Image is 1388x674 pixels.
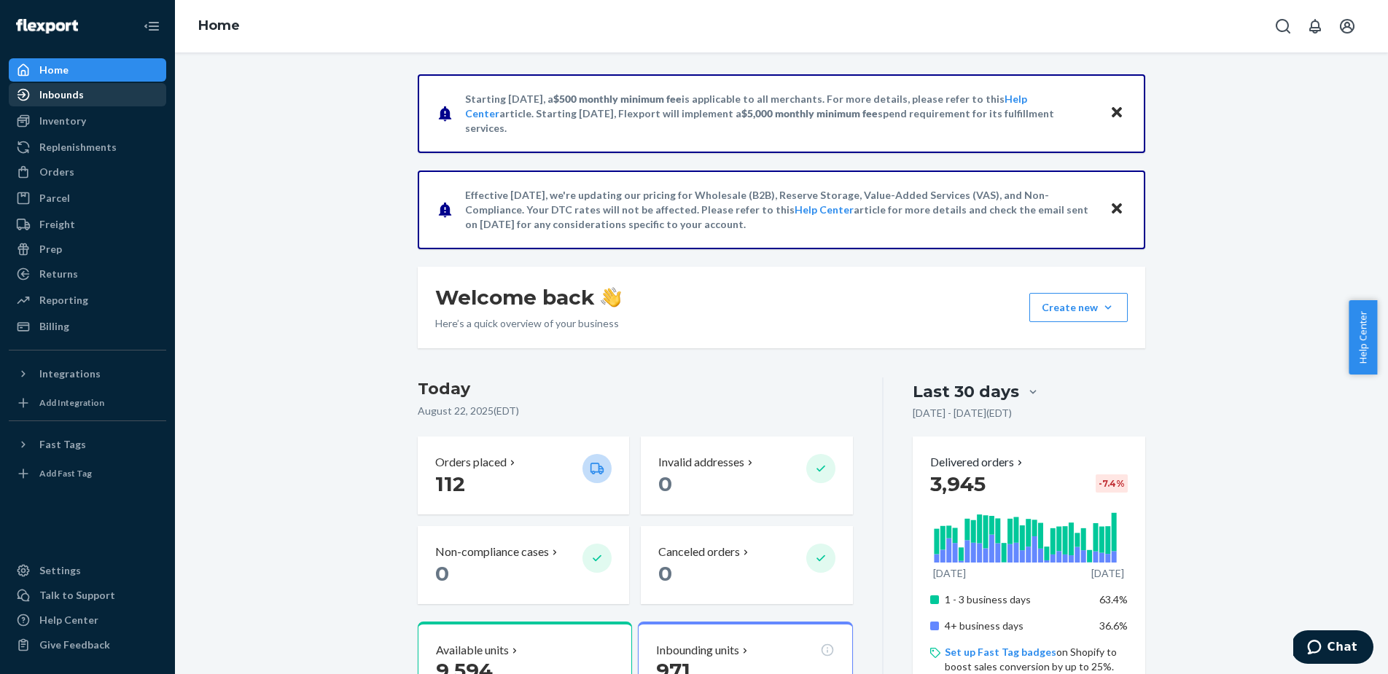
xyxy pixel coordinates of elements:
div: Home [39,63,69,77]
a: Add Integration [9,391,166,415]
a: Orders [9,160,166,184]
a: Replenishments [9,136,166,159]
div: Help Center [39,613,98,627]
a: Inbounds [9,83,166,106]
p: Orders placed [435,454,507,471]
div: Returns [39,267,78,281]
button: Non-compliance cases 0 [418,526,629,604]
p: August 22, 2025 ( EDT ) [418,404,853,418]
a: Parcel [9,187,166,210]
div: Integrations [39,367,101,381]
p: Here’s a quick overview of your business [435,316,621,331]
h1: Welcome back [435,284,621,310]
a: Home [198,17,240,34]
div: Add Fast Tag [39,467,92,479]
div: Fast Tags [39,437,86,452]
div: Inventory [39,114,86,128]
a: Reporting [9,289,166,312]
p: Effective [DATE], we're updating our pricing for Wholesale (B2B), Reserve Storage, Value-Added Se... [465,188,1096,232]
a: Help Center [9,608,166,632]
button: Orders placed 112 [418,436,629,514]
span: $500 monthly minimum fee [553,93,682,105]
div: Orders [39,165,74,179]
span: 63.4% [1099,593,1128,606]
img: Flexport logo [16,19,78,34]
a: Help Center [795,203,854,216]
div: -7.4 % [1096,474,1128,493]
div: Last 30 days [913,380,1019,403]
a: Set up Fast Tag badges [945,646,1056,658]
span: 0 [658,561,672,586]
p: Available units [436,642,509,659]
button: Fast Tags [9,433,166,456]
img: hand-wave emoji [601,287,621,307]
div: Freight [39,217,75,232]
p: [DATE] - [DATE] ( EDT ) [913,406,1012,420]
span: 36.6% [1099,619,1128,632]
div: Give Feedback [39,638,110,652]
ol: breadcrumbs [187,5,252,47]
p: [DATE] [933,566,966,581]
button: Open account menu [1333,12,1362,41]
p: Non-compliance cases [435,544,549,560]
p: on Shopify to boost sales conversion by up to 25%. [945,645,1128,674]
p: Inbounding units [656,642,739,659]
div: Prep [39,242,62,256]
button: Close [1107,199,1126,220]
h3: Today [418,377,853,401]
a: Freight [9,213,166,236]
p: Canceled orders [658,544,740,560]
div: Parcel [39,191,70,205]
a: Home [9,58,166,82]
div: Settings [39,563,81,578]
div: Add Integration [39,396,104,409]
a: Billing [9,315,166,338]
button: Canceled orders 0 [641,526,852,604]
span: 3,945 [930,471,986,496]
p: 1 - 3 business days [945,592,1088,607]
a: Inventory [9,109,166,133]
button: Delivered orders [930,454,1026,471]
div: Billing [39,319,69,334]
button: Create new [1029,293,1128,322]
p: Starting [DATE], a is applicable to all merchants. For more details, please refer to this article... [465,92,1096,136]
div: Talk to Support [39,588,115,603]
span: 112 [435,471,465,496]
button: Help Center [1349,300,1377,375]
button: Give Feedback [9,633,166,657]
p: 4+ business days [945,619,1088,633]
p: Invalid addresses [658,454,744,471]
a: Add Fast Tag [9,462,166,485]
iframe: Opens a widget where you can chat to one of our agents [1293,630,1373,667]
button: Talk to Support [9,584,166,607]
a: Returns [9,262,166,286]
span: 0 [658,471,672,496]
button: Close [1107,103,1126,124]
p: [DATE] [1091,566,1124,581]
button: Open notifications [1301,12,1330,41]
div: Replenishments [39,140,117,154]
button: Integrations [9,362,166,385]
span: 0 [435,561,449,586]
div: Inbounds [39,87,84,102]
a: Prep [9,238,166,261]
button: Open Search Box [1268,12,1298,41]
span: $5,000 monthly minimum fee [741,107,878,119]
button: Close Navigation [137,12,166,41]
a: Settings [9,559,166,582]
button: Invalid addresses 0 [641,436,852,514]
div: Reporting [39,293,88,307]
